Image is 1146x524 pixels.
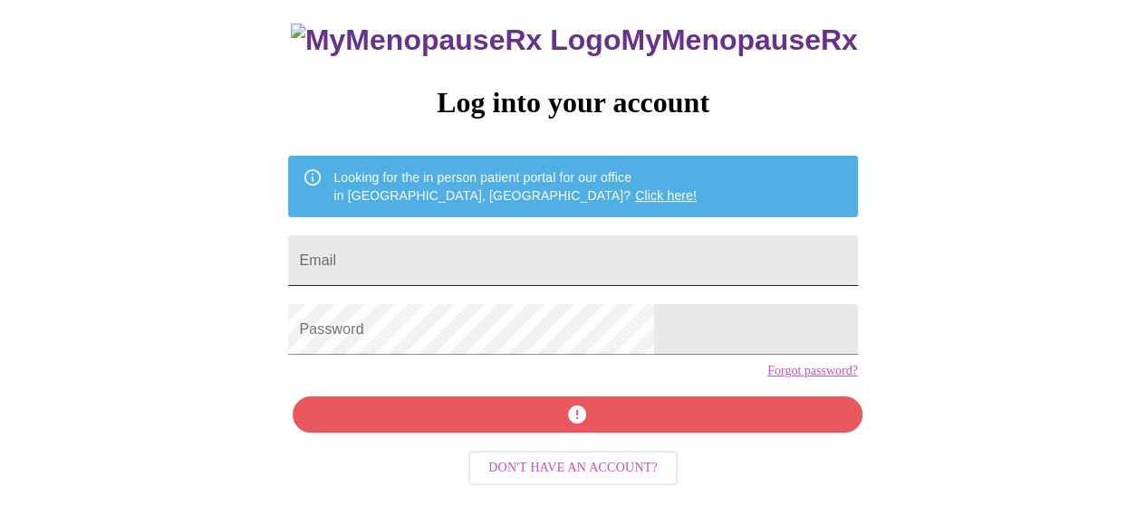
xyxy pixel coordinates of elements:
div: Looking for the in person patient portal for our office in [GEOGRAPHIC_DATA], [GEOGRAPHIC_DATA]? [333,161,697,212]
h3: Log into your account [288,86,857,119]
h3: MyMenopauseRx [291,24,858,57]
img: MyMenopauseRx Logo [291,24,621,57]
a: Forgot password? [767,364,858,378]
button: Don't have an account? [468,451,678,486]
a: Click here! [635,188,697,203]
span: Don't have an account? [488,457,658,480]
a: Don't have an account? [464,459,682,474]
